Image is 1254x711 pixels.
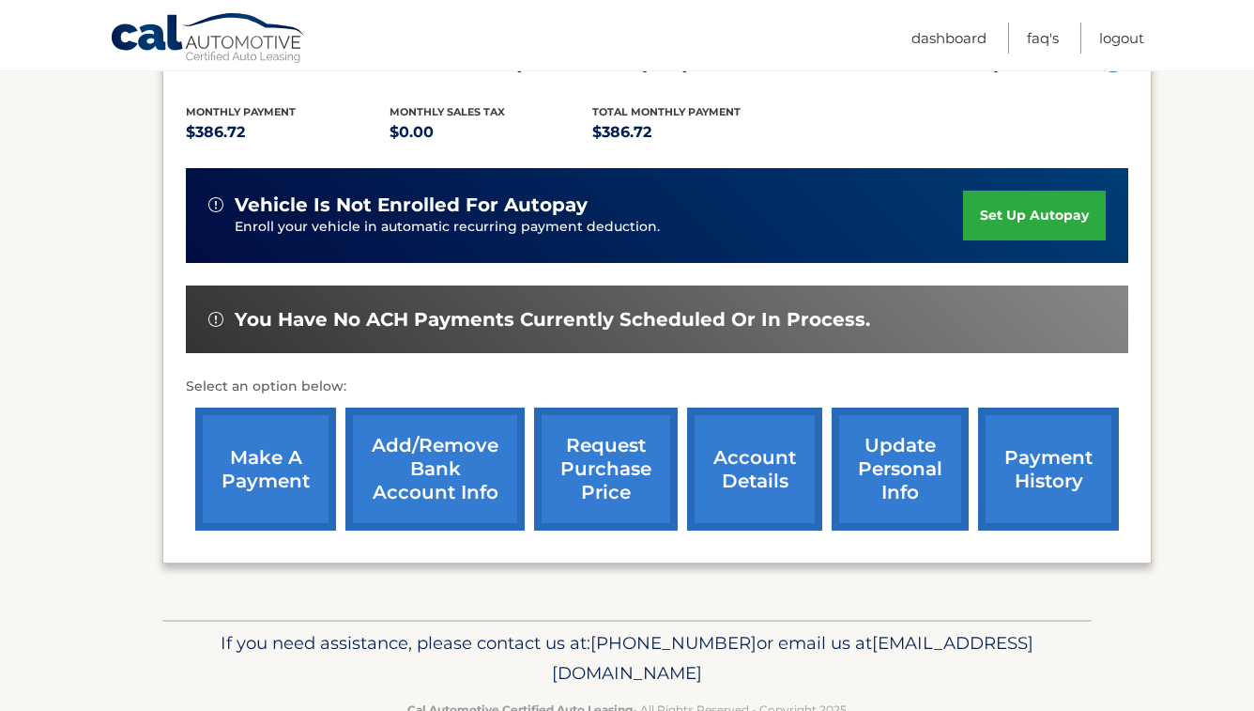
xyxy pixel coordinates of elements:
[592,105,741,118] span: Total Monthly Payment
[534,408,678,531] a: request purchase price
[592,119,796,146] p: $386.72
[687,408,822,531] a: account details
[390,119,593,146] p: $0.00
[208,312,223,327] img: alert-white.svg
[345,408,525,531] a: Add/Remove bank account info
[978,408,1119,531] a: payment history
[175,628,1079,688] p: If you need assistance, please contact us at: or email us at
[832,408,969,531] a: update personal info
[552,632,1033,684] span: [EMAIL_ADDRESS][DOMAIN_NAME]
[235,193,588,217] span: vehicle is not enrolled for autopay
[235,217,963,238] p: Enroll your vehicle in automatic recurring payment deduction.
[186,376,1128,398] p: Select an option below:
[186,105,296,118] span: Monthly Payment
[911,23,986,54] a: Dashboard
[186,119,390,146] p: $386.72
[195,408,336,531] a: make a payment
[590,632,757,654] span: [PHONE_NUMBER]
[235,308,870,332] span: You have no ACH payments currently scheduled or in process.
[1099,23,1144,54] a: Logout
[390,105,505,118] span: Monthly sales Tax
[208,197,223,212] img: alert-white.svg
[963,191,1106,240] a: set up autopay
[1027,23,1059,54] a: FAQ's
[110,12,307,67] a: Cal Automotive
